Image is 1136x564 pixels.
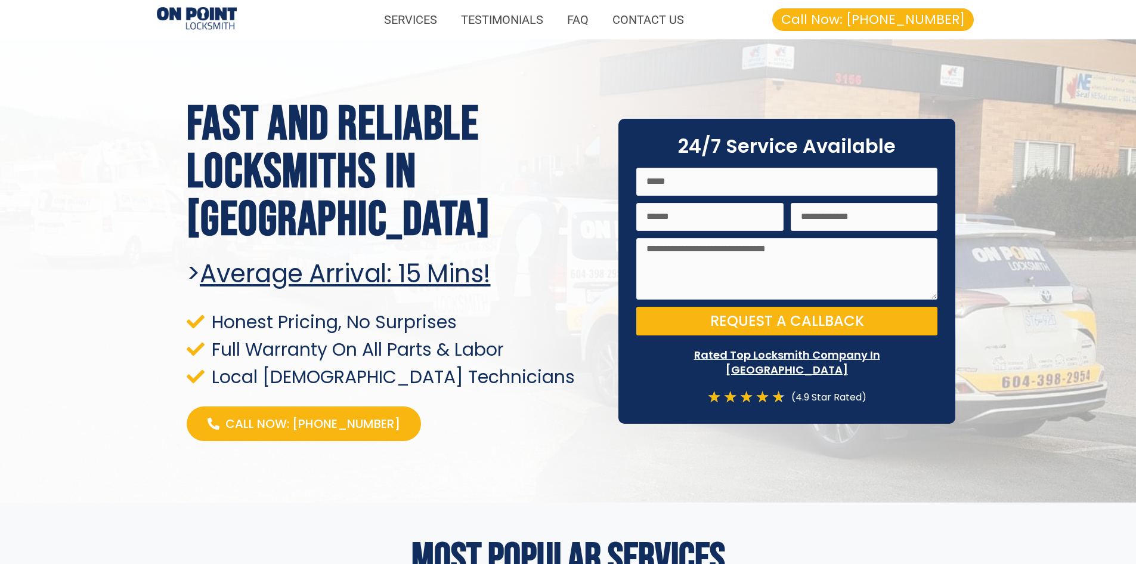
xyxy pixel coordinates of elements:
[636,168,937,343] form: On Point Locksmith
[707,389,785,405] div: 4.7/5
[225,415,400,432] span: Call Now: [PHONE_NUMBER]
[636,347,937,377] p: Rated Top Locksmith Company In [GEOGRAPHIC_DATA]
[772,389,785,405] i: ★
[249,6,696,33] nav: Menu
[555,6,600,33] a: FAQ
[710,314,864,328] span: Request a Callback
[772,8,974,31] a: Call Now: [PHONE_NUMBER]
[209,314,457,330] span: Honest Pricing, No Surprises
[449,6,555,33] a: TESTIMONIALS
[707,389,721,405] i: ★
[636,137,937,156] h2: 24/7 Service Available
[200,256,491,291] u: Average arrival: 15 Mins!
[187,259,601,289] h2: >
[187,101,601,244] h1: Fast and Reliable Locksmiths In [GEOGRAPHIC_DATA]
[209,341,504,357] span: Full Warranty On All Parts & Labor
[600,6,696,33] a: CONTACT US
[372,6,449,33] a: SERVICES
[209,369,575,385] span: Local [DEMOGRAPHIC_DATA] Technicians
[739,389,753,405] i: ★
[187,406,421,441] a: Call Now: [PHONE_NUMBER]
[636,307,937,335] button: Request a Callback
[756,389,769,405] i: ★
[157,7,237,32] img: Locksmiths Locations 1
[785,389,866,405] div: (4.9 Star Rated)
[723,389,737,405] i: ★
[781,13,965,26] span: Call Now: [PHONE_NUMBER]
